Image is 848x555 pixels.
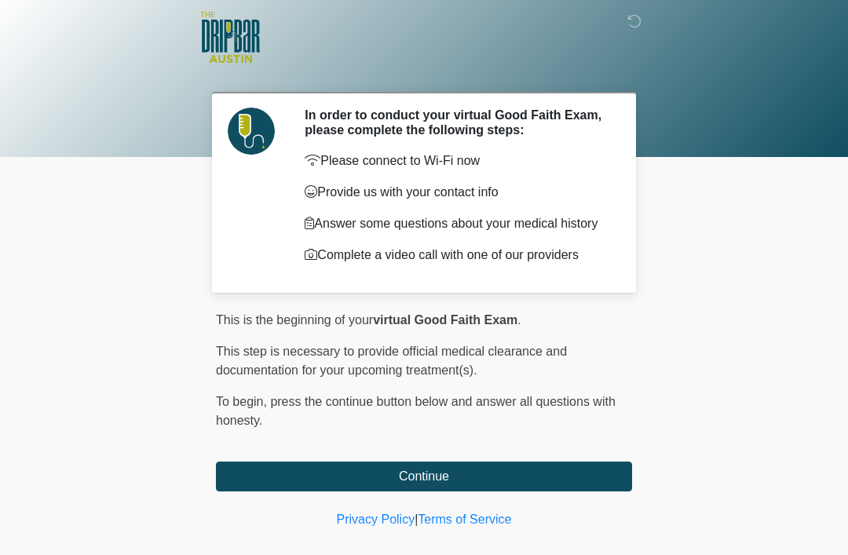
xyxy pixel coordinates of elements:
span: This step is necessary to provide official medical clearance and documentation for your upcoming ... [216,345,567,377]
p: Please connect to Wi-Fi now [305,152,609,170]
span: This is the beginning of your [216,313,373,327]
button: Continue [216,462,632,491]
p: Provide us with your contact info [305,183,609,202]
a: Privacy Policy [337,513,415,526]
a: | [415,513,418,526]
img: Agent Avatar [228,108,275,155]
span: To begin, [216,395,270,408]
a: Terms of Service [418,513,511,526]
p: Answer some questions about your medical history [305,214,609,233]
h2: In order to conduct your virtual Good Faith Exam, please complete the following steps: [305,108,609,137]
span: . [517,313,521,327]
strong: virtual Good Faith Exam [373,313,517,327]
img: The DRIPBaR - Austin The Domain Logo [200,12,260,63]
p: Complete a video call with one of our providers [305,246,609,265]
span: press the continue button below and answer all questions with honesty. [216,395,616,427]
